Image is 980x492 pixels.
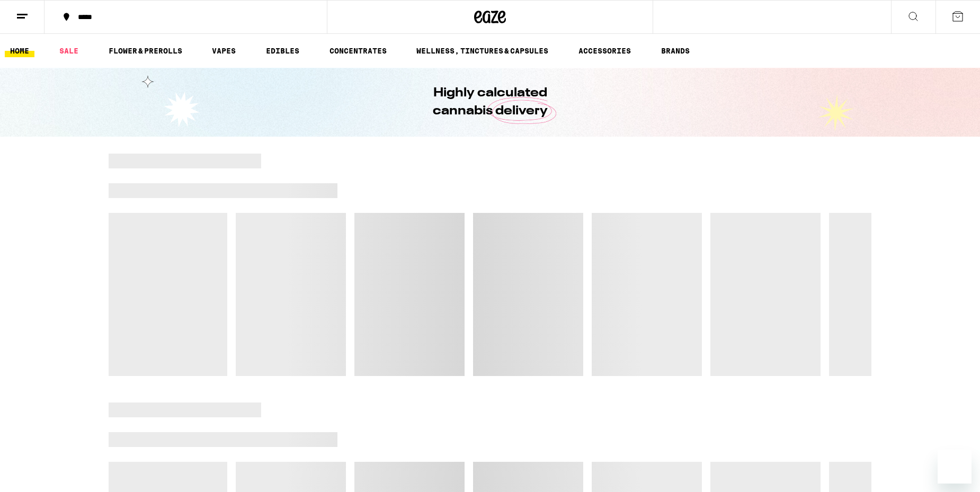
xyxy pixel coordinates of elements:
[573,44,636,57] a: ACCESSORIES
[207,44,241,57] a: VAPES
[5,44,34,57] a: HOME
[103,44,188,57] a: FLOWER & PREROLLS
[938,450,972,484] iframe: Button to launch messaging window
[261,44,305,57] a: EDIBLES
[656,44,695,57] a: BRANDS
[324,44,392,57] a: CONCENTRATES
[411,44,554,57] a: WELLNESS, TINCTURES & CAPSULES
[403,84,577,120] h1: Highly calculated cannabis delivery
[54,44,84,57] a: SALE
